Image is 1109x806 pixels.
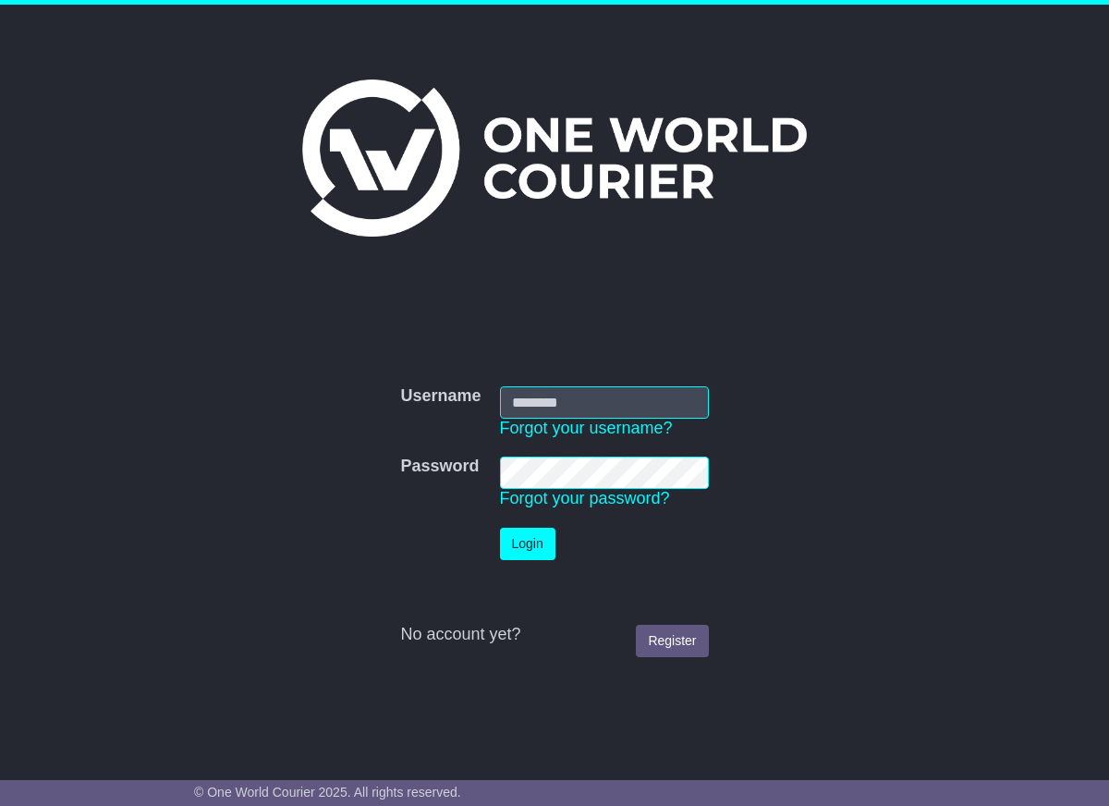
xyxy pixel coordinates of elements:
span: © One World Courier 2025. All rights reserved. [194,785,461,800]
label: Password [400,457,479,477]
div: No account yet? [400,625,708,645]
button: Login [500,528,555,560]
a: Register [636,625,708,657]
a: Forgot your password? [500,489,670,507]
a: Forgot your username? [500,419,673,437]
label: Username [400,386,481,407]
img: One World [302,79,807,237]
